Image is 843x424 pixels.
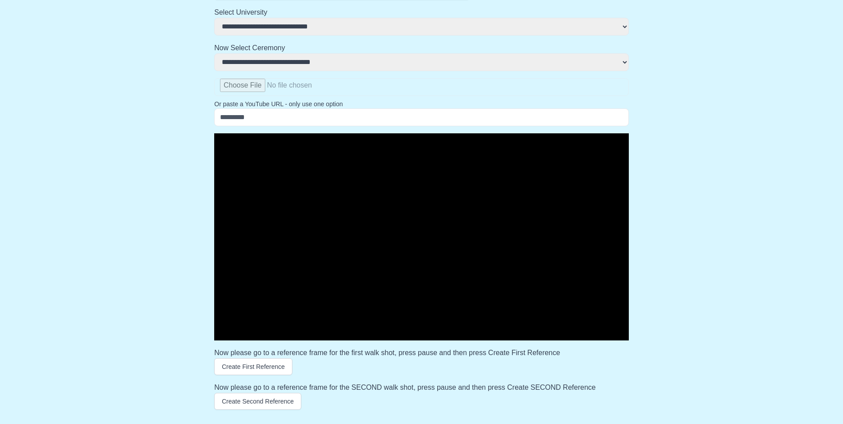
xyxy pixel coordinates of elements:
h3: Now please go to a reference frame for the SECOND walk shot, press pause and then press Create SE... [214,382,629,393]
h2: Select University [214,7,629,18]
button: Create Second Reference [214,393,301,410]
h2: Now Select Ceremony [214,43,629,53]
p: Or paste a YouTube URL - only use one option [214,100,629,108]
h3: Now please go to a reference frame for the first walk shot, press pause and then press Create Fir... [214,348,629,358]
button: Create First Reference [214,358,292,375]
div: Video Player [214,133,629,340]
